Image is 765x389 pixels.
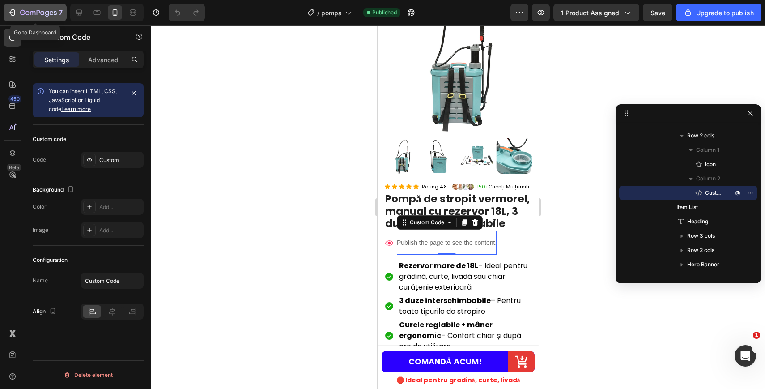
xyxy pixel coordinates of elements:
img: Pompă de stropit vermorel, manual cu rezervor 18L, 3 duze interschimbabile - SMARTINI [44,113,80,149]
span: Row 2 cols [687,131,714,140]
strong: 3 duze interschimbabile [21,270,113,281]
div: Image [33,226,48,234]
button: Upgrade to publish [676,4,761,21]
div: Beta [7,164,21,171]
p: Settings [44,55,69,64]
span: Custom Code [705,188,723,197]
h1: Pompă de stropit vermorel, manual cu rezervor 18L, 3 duze interschimbabile [7,167,154,206]
p: Advanced [88,55,119,64]
img: Pompă de stropit vermorel, manual cu rezervor 18L, 3 duze interschimbabile - SMARTINI [81,113,117,149]
p: – Confort chiar și după ore de utilizare [21,295,153,327]
div: Custom code [33,135,66,143]
a: Learn more [61,106,91,112]
p: Clienți Mulțumiți [99,158,152,167]
img: gempages_538168801875723411-539c9238-123f-4735-8ebd-2dcca3c39cc0.webp [74,158,97,166]
div: Color [33,203,47,211]
p: Publish the page to see the content. [19,213,119,222]
span: Column 2 [696,174,720,183]
span: Row 3 cols [687,231,715,240]
button: Save [643,4,672,21]
div: Background [33,184,76,196]
div: Align [33,306,58,318]
div: Add... [99,227,141,235]
span: 150+ [99,158,111,165]
span: You can insert HTML, CSS, JavaScript or Liquid code [49,88,117,112]
span: Item List [676,203,698,212]
iframe: Intercom live chat [735,345,756,367]
span: 1 [753,332,760,339]
span: Save [650,9,665,17]
p: 7 [59,7,63,18]
span: Heading [687,217,708,226]
div: Custom Code [30,193,68,201]
strong: Rezervor mare de 18L [21,235,101,246]
p: Custom Code [43,32,119,43]
div: Name [33,277,48,285]
span: Column 1 [696,145,719,154]
button: 7 [4,4,67,21]
div: Undo/Redo [169,4,205,21]
div: Delete element [64,370,113,380]
button: Delete element [33,368,144,382]
span: / [317,8,319,17]
div: Upgrade to publish [684,8,754,17]
div: Code [33,156,46,164]
span: pompa [321,8,342,17]
p: Rating 4.8 [44,158,69,165]
img: Pompă de stropit vermorel, manual cu rezervor 18L, 3 duze interschimbabile - SMARTINI [7,113,42,149]
div: Configuration [33,256,68,264]
span: Published [372,9,397,17]
span: Icon [705,160,716,169]
img: Pompă de stropit vermorel, manual cu rezervor 18L, 3 duze interschimbabile - SMARTINI [119,113,155,149]
p: – Pentru toate tipurile de stropire [21,270,153,292]
div: 450 [8,95,21,103]
div: Custom [99,156,141,164]
div: Add... [99,203,141,211]
span: 1 product assigned [561,8,619,17]
iframe: Design area [378,25,539,389]
p: – Ideal pentru grădină, curte, livadă sau chiar curățenie exterioară [21,235,153,268]
strong: Curele reglabile + mâner ergonomic [21,295,115,316]
u: 🛑 Ideal pentru gradină, curte, livadă [19,351,143,359]
span: Row 2 cols [687,246,714,255]
button: 1 product assigned [553,4,639,21]
p: COMANDĂ ACUM! [4,329,104,344]
span: Hero Banner [687,260,719,269]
